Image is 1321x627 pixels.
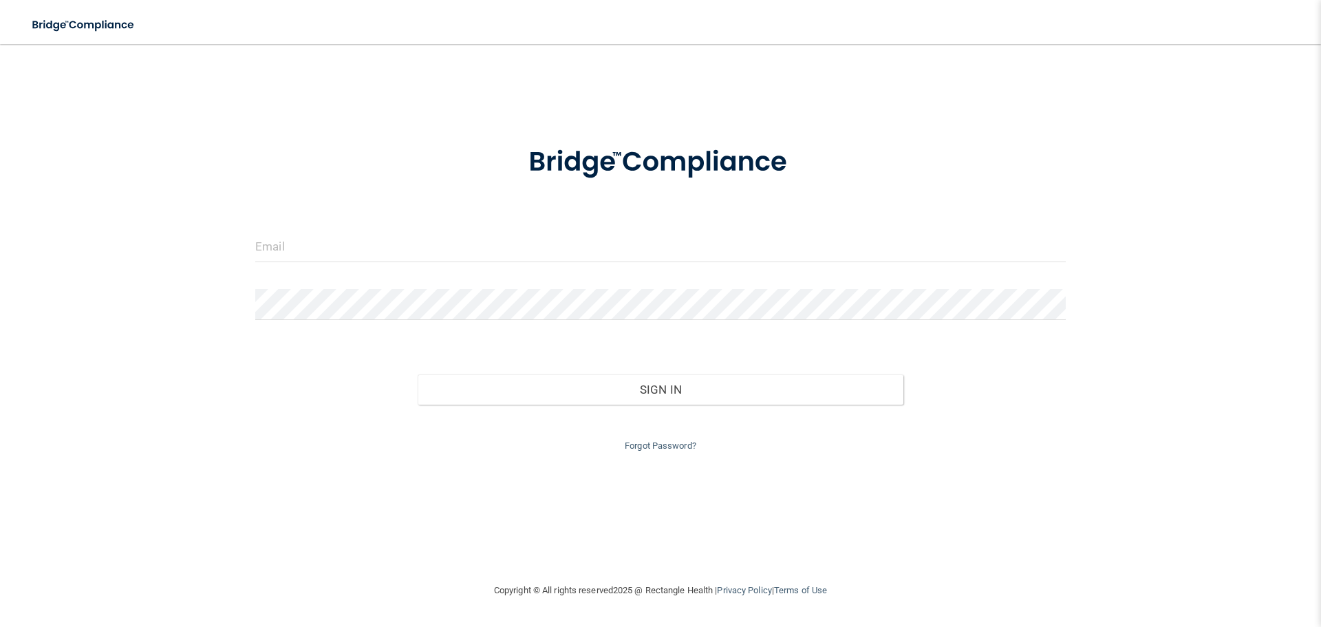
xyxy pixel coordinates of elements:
[717,585,771,595] a: Privacy Policy
[500,127,821,198] img: bridge_compliance_login_screen.278c3ca4.svg
[625,440,696,451] a: Forgot Password?
[409,568,912,613] div: Copyright © All rights reserved 2025 @ Rectangle Health | |
[774,585,827,595] a: Terms of Use
[255,231,1066,262] input: Email
[418,374,904,405] button: Sign In
[21,11,147,39] img: bridge_compliance_login_screen.278c3ca4.svg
